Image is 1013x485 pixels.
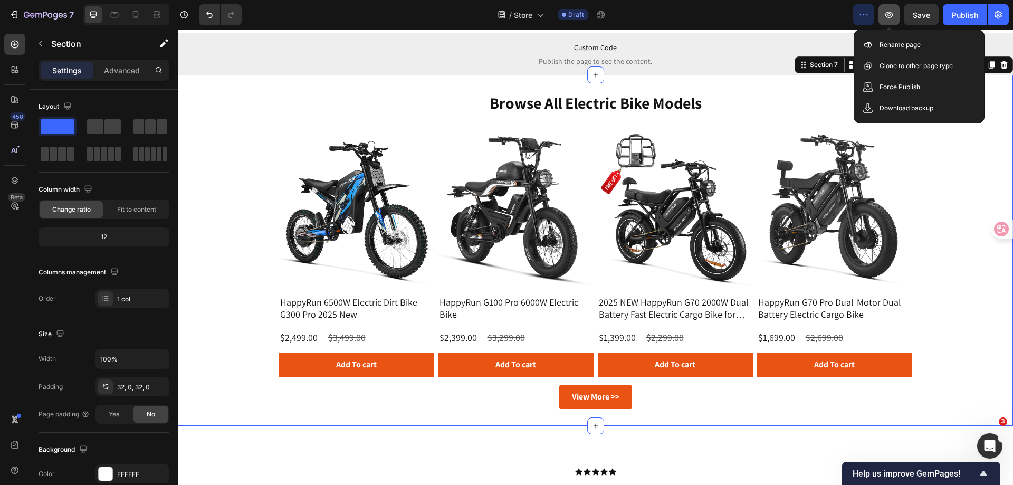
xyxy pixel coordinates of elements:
h2: HappyRun G100 Pro 6000W Electric Bike [261,265,416,292]
button: Save [904,4,939,25]
div: $3,299.00 [309,301,348,315]
span: No [147,410,155,419]
div: 450 [10,112,25,121]
button: 7 [4,4,79,25]
span: Store [514,9,532,21]
div: Order [39,294,56,303]
div: Size [39,327,66,341]
div: Columns management [39,265,121,280]
iframe: To enrich screen reader interactions, please activate Accessibility in Grammarly extension settings [178,30,1013,485]
a: 2025 NEW HappyRun G70 2000W Dual Battery Fast Electric Cargo Bike for Sale [420,102,575,257]
span: Yes [109,410,119,419]
p: Settings [52,65,82,76]
div: 1 col [117,294,167,304]
div: Column width [39,183,94,197]
h2: HappyRun G70 Pro Dual-Motor Dual-Battery Electric Cargo Bike [579,265,734,292]
h2: what our customer say [109,448,727,478]
input: Auto [96,349,169,368]
div: $2,699.00 [627,301,666,315]
div: $2,399.00 [261,301,300,315]
span: Draft [568,10,584,20]
div: $2,299.00 [467,301,507,315]
p: Rename page [880,40,921,50]
div: Section 7 [630,31,662,40]
p: Force Publish [880,82,920,92]
button: Publish [943,4,987,25]
div: 12 [41,230,167,244]
span: Save [913,11,930,20]
p: Create Theme Section [682,31,749,40]
p: Advanced [104,65,140,76]
div: Publish [952,9,978,21]
button: AI Content [756,29,802,42]
div: 32, 0, 32, 0 [117,383,167,392]
div: Add To cart [477,328,518,343]
div: Layout [39,100,74,114]
p: View More >> [394,360,442,375]
button: Add To cart [579,324,734,347]
div: $1,399.00 [420,301,459,315]
p: Clone to other page type [880,61,953,71]
span: Change ratio [52,205,91,214]
div: Page padding [39,410,90,419]
div: FFFFFF [117,470,167,479]
p: 7 [69,8,74,21]
span: Fit to content [117,205,156,214]
div: Color [39,469,55,479]
h2: 2025 NEW HappyRun G70 2000W Dual Battery Fast Electric Cargo Bike for Sale [420,265,575,292]
p: Section [51,37,138,50]
a: View More >> [381,356,454,379]
span: Help us improve GemPages! [853,469,977,479]
p: Download backup [880,103,933,113]
div: Padding [39,382,63,392]
span: / [509,9,512,21]
button: Add To cart [420,324,575,347]
div: Add To cart [318,328,358,343]
div: Beta [8,193,25,202]
div: $1,699.00 [579,301,618,315]
a: HappyRun G100 Pro 6000W Electric Bike [261,102,416,257]
div: Undo/Redo [199,4,242,25]
iframe: Intercom live chat [977,433,1002,459]
div: Background [39,443,90,457]
button: Show survey - Help us improve GemPages! [853,467,990,480]
div: Width [39,354,56,364]
div: Add To cart [636,328,677,343]
a: HappyRun G70 Pro Dual-Motor Dual-Battery Electric Cargo Bike [579,102,734,257]
span: 3 [999,417,1007,426]
button: Add To cart [261,324,416,347]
